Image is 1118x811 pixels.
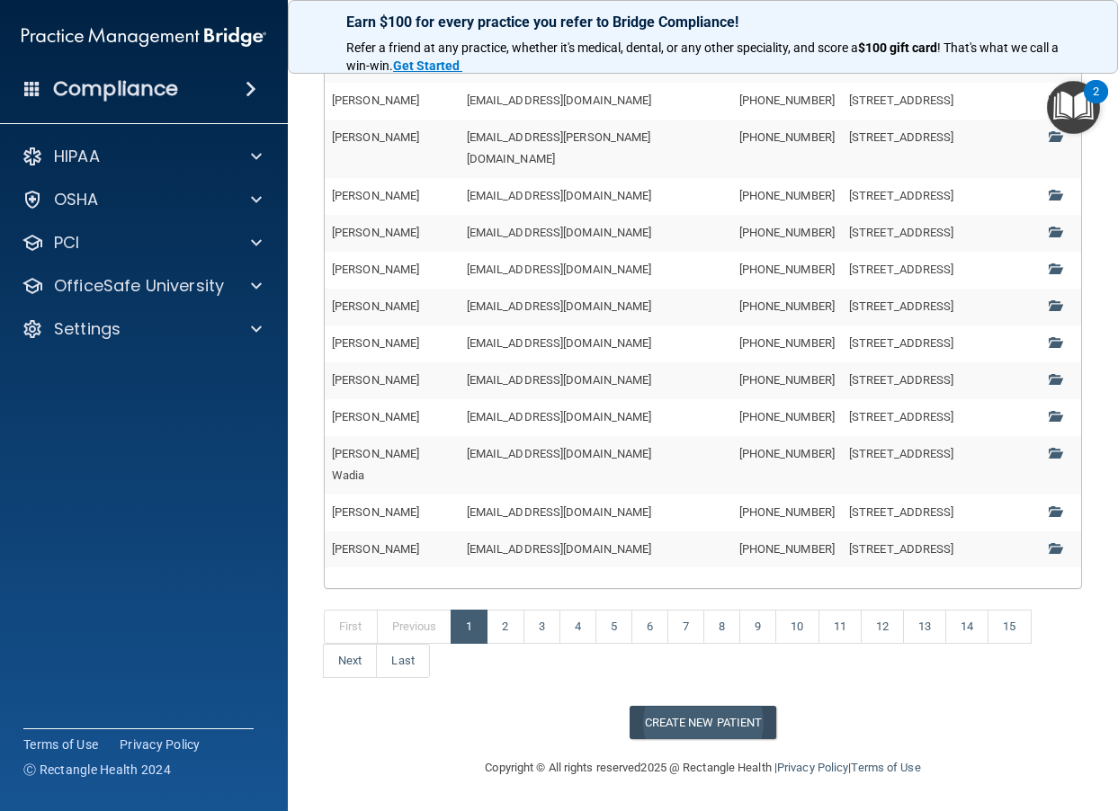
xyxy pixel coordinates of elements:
[559,610,596,644] a: 4
[732,495,842,531] td: [PHONE_NUMBER]
[818,610,862,644] a: 11
[732,178,842,215] td: [PHONE_NUMBER]
[22,318,262,340] a: Settings
[22,146,262,167] a: HIPAA
[732,83,842,120] td: [PHONE_NUMBER]
[451,610,487,644] a: 1
[460,120,732,178] td: [EMAIL_ADDRESS][PERSON_NAME][DOMAIN_NAME]
[667,610,704,644] a: 7
[346,13,1060,31] p: Earn $100 for every practice you refer to Bridge Compliance!
[858,40,937,55] strong: $100 gift card
[861,610,904,644] a: 12
[23,735,98,753] a: Terms of Use
[945,610,988,644] a: 14
[54,189,99,210] p: OSHA
[53,76,178,102] h4: Compliance
[460,495,732,531] td: [EMAIL_ADDRESS][DOMAIN_NAME]
[377,610,452,644] a: Previous
[325,362,460,399] td: [PERSON_NAME]
[732,289,842,325] td: [PHONE_NUMBER]
[842,289,1042,325] td: [STREET_ADDRESS]
[23,761,171,779] span: Ⓒ Rectangle Health 2024
[346,40,1061,73] span: ! That's what we call a win-win.
[376,644,429,678] a: Last
[732,252,842,289] td: [PHONE_NUMBER]
[120,735,201,753] a: Privacy Policy
[842,531,1042,567] td: [STREET_ADDRESS]
[1047,81,1100,134] button: Open Resource Center, 2 new notifications
[54,318,121,340] p: Settings
[523,610,560,644] a: 3
[460,83,732,120] td: [EMAIL_ADDRESS][DOMAIN_NAME]
[460,436,732,495] td: [EMAIL_ADDRESS][DOMAIN_NAME]
[325,325,460,362] td: [PERSON_NAME]
[732,362,842,399] td: [PHONE_NUMBER]
[842,83,1042,120] td: [STREET_ADDRESS]
[325,120,460,178] td: [PERSON_NAME]
[460,178,732,215] td: [EMAIL_ADDRESS][DOMAIN_NAME]
[903,610,946,644] a: 13
[325,289,460,325] td: [PERSON_NAME]
[842,215,1042,252] td: [STREET_ADDRESS]
[325,178,460,215] td: [PERSON_NAME]
[777,761,848,774] a: Privacy Policy
[732,120,842,178] td: [PHONE_NUMBER]
[324,610,378,644] a: First
[1093,92,1099,115] div: 2
[851,761,920,774] a: Terms of Use
[22,275,262,297] a: OfficeSafe University
[460,215,732,252] td: [EMAIL_ADDRESS][DOMAIN_NAME]
[842,325,1042,362] td: [STREET_ADDRESS]
[325,215,460,252] td: [PERSON_NAME]
[325,436,460,495] td: [PERSON_NAME] Wadia
[988,610,1031,644] a: 15
[732,436,842,495] td: [PHONE_NUMBER]
[842,178,1042,215] td: [STREET_ADDRESS]
[842,436,1042,495] td: [STREET_ADDRESS]
[775,610,818,644] a: 10
[460,531,732,567] td: [EMAIL_ADDRESS][DOMAIN_NAME]
[732,531,842,567] td: [PHONE_NUMBER]
[630,706,777,739] button: Create New Patient
[325,399,460,436] td: [PERSON_NAME]
[732,215,842,252] td: [PHONE_NUMBER]
[346,40,858,55] span: Refer a friend at any practice, whether it's medical, dental, or any other speciality, and score a
[325,83,460,120] td: [PERSON_NAME]
[54,232,79,254] p: PCI
[22,232,262,254] a: PCI
[842,495,1042,531] td: [STREET_ADDRESS]
[487,610,523,644] a: 2
[631,610,668,644] a: 6
[739,610,776,644] a: 9
[54,146,100,167] p: HIPAA
[460,325,732,362] td: [EMAIL_ADDRESS][DOMAIN_NAME]
[460,252,732,289] td: [EMAIL_ADDRESS][DOMAIN_NAME]
[460,362,732,399] td: [EMAIL_ADDRESS][DOMAIN_NAME]
[393,58,462,73] a: Get Started
[703,610,740,644] a: 8
[325,531,460,567] td: [PERSON_NAME]
[375,739,1032,797] div: Copyright © All rights reserved 2025 @ Rectangle Health | |
[595,610,632,644] a: 5
[732,325,842,362] td: [PHONE_NUMBER]
[460,289,732,325] td: [EMAIL_ADDRESS][DOMAIN_NAME]
[325,495,460,531] td: [PERSON_NAME]
[842,120,1042,178] td: [STREET_ADDRESS]
[22,19,266,55] img: PMB logo
[842,399,1042,436] td: [STREET_ADDRESS]
[732,399,842,436] td: [PHONE_NUMBER]
[22,189,262,210] a: OSHA
[393,58,460,73] strong: Get Started
[54,275,224,297] p: OfficeSafe University
[460,399,732,436] td: [EMAIL_ADDRESS][DOMAIN_NAME]
[323,644,377,678] a: Next
[842,362,1042,399] td: [STREET_ADDRESS]
[842,252,1042,289] td: [STREET_ADDRESS]
[325,252,460,289] td: [PERSON_NAME]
